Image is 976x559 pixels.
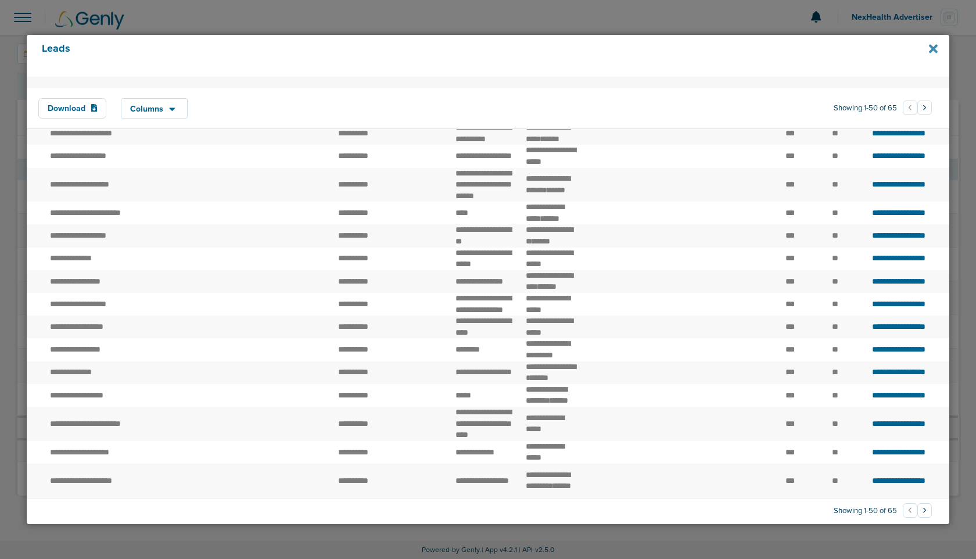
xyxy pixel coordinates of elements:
button: Download [38,98,107,119]
ul: Pagination [903,102,932,116]
span: Columns [130,105,163,113]
h4: Leads [42,42,849,69]
button: Go to next page [917,503,932,518]
span: Showing 1-50 of 65 [834,103,897,113]
button: Go to next page [917,101,932,115]
span: Showing 1-50 of 65 [834,506,897,516]
ul: Pagination [903,505,932,519]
